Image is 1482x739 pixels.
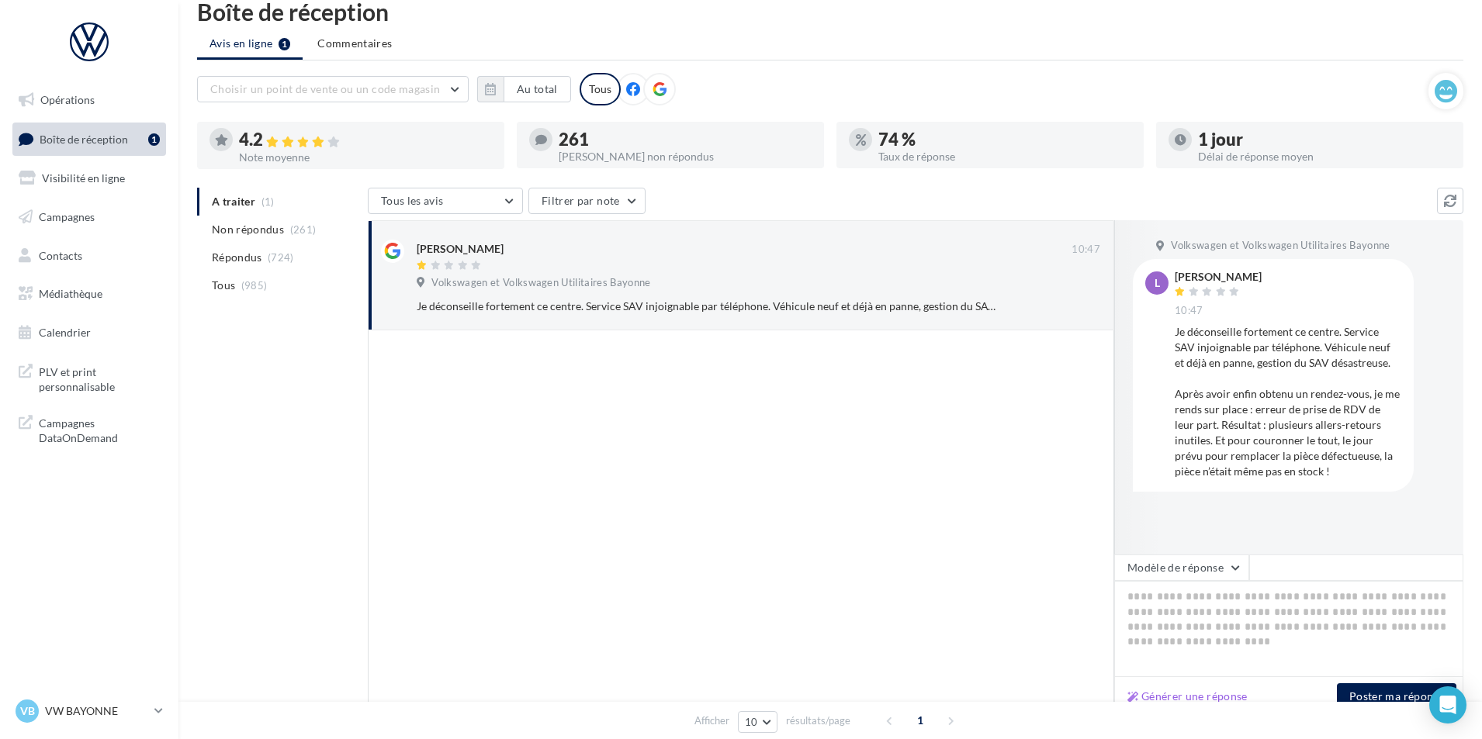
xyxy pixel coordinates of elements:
[39,326,91,339] span: Calendrier
[239,131,492,149] div: 4.2
[9,240,169,272] a: Contacts
[9,406,169,452] a: Campagnes DataOnDemand
[20,703,35,719] span: VB
[1429,686,1466,723] div: Open Intercom Messenger
[1072,243,1100,257] span: 10:47
[1198,131,1451,148] div: 1 jour
[212,250,262,265] span: Répondus
[148,133,160,146] div: 1
[1337,683,1456,710] button: Poster ma réponse
[1121,687,1254,706] button: Générer une réponse
[381,194,444,207] span: Tous les avis
[1175,304,1203,318] span: 10:47
[39,210,95,223] span: Campagnes
[878,151,1131,162] div: Taux de réponse
[9,84,169,116] a: Opérations
[39,361,160,395] span: PLV et print personnalisable
[738,711,777,733] button: 10
[1175,271,1262,282] div: [PERSON_NAME]
[9,316,169,349] a: Calendrier
[1171,239,1390,253] span: Volkswagen et Volkswagen Utilitaires Bayonne
[1155,275,1160,291] span: L
[268,251,294,264] span: (724)
[9,201,169,233] a: Campagnes
[212,278,235,293] span: Tous
[290,223,317,236] span: (261)
[580,73,621,105] div: Tous
[9,162,169,195] a: Visibilité en ligne
[9,278,169,310] a: Médiathèque
[786,713,850,728] span: résultats/page
[39,413,160,446] span: Campagnes DataOnDemand
[528,188,646,214] button: Filtrer par note
[477,76,571,102] button: Au total
[431,276,650,290] span: Volkswagen et Volkswagen Utilitaires Bayonne
[745,716,758,728] span: 10
[9,355,169,401] a: PLV et print personnalisable
[210,82,440,95] span: Choisir un point de vente ou un code magasin
[12,696,166,726] a: VB VW BAYONNE
[317,36,392,51] span: Commentaires
[239,152,492,163] div: Note moyenne
[908,708,933,733] span: 1
[1175,324,1401,479] div: Je déconseille fortement ce centre. Service SAV injoignable par téléphone. Véhicule neuf et déjà ...
[39,248,82,261] span: Contacts
[1114,554,1249,581] button: Modèle de réponse
[42,171,125,185] span: Visibilité en ligne
[417,241,504,257] div: [PERSON_NAME]
[197,76,469,102] button: Choisir un point de vente ou un code magasin
[40,132,128,145] span: Boîte de réception
[40,93,95,106] span: Opérations
[368,188,523,214] button: Tous les avis
[694,713,729,728] span: Afficher
[45,703,148,719] p: VW BAYONNE
[417,299,999,314] div: Je déconseille fortement ce centre. Service SAV injoignable par téléphone. Véhicule neuf et déjà ...
[1198,151,1451,162] div: Délai de réponse moyen
[9,123,169,156] a: Boîte de réception1
[39,287,102,300] span: Médiathèque
[504,76,571,102] button: Au total
[878,131,1131,148] div: 74 %
[241,279,268,292] span: (985)
[559,131,812,148] div: 261
[559,151,812,162] div: [PERSON_NAME] non répondus
[212,222,284,237] span: Non répondus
